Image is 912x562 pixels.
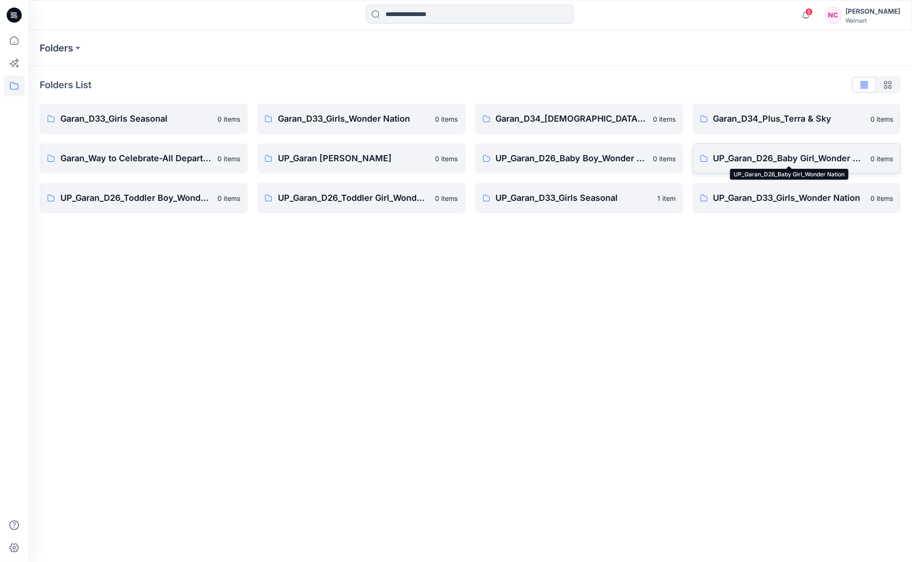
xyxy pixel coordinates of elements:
div: Walmart [845,17,900,24]
p: UP_Garan_D26_Baby Girl_Wonder Nation [713,152,865,165]
a: UP_Garan_D33_Girls Seasonal1 item [475,183,683,213]
a: UP_Garan [PERSON_NAME]0 items [257,143,465,174]
p: Garan_D33_Girls Seasonal [60,112,212,125]
a: Garan_Way to Celebrate-All Departments0 items [40,143,248,174]
div: NC [825,7,842,24]
p: 1 item [657,193,676,203]
p: UP_Garan_D33_Girls Seasonal [496,191,652,205]
a: Folders [40,41,73,55]
a: Garan_D33_Girls Seasonal0 items [40,104,248,134]
p: Garan_D33_Girls_Wonder Nation [278,112,429,125]
p: 0 items [435,114,458,124]
a: UP_Garan_D26_Toddler Boy_Wonder_Nation0 items [40,183,248,213]
a: UP_Garan_D26_Baby Boy_Wonder Nation0 items [475,143,683,174]
a: UP_Garan_D33_Girls_Wonder Nation0 items [693,183,901,213]
p: Garan_D34_[DEMOGRAPHIC_DATA]_Time and True [496,112,647,125]
p: 0 items [218,193,240,203]
p: Garan_D34_Plus_Terra & Sky [713,112,865,125]
p: 0 items [870,114,893,124]
p: UP_Garan [PERSON_NAME] [278,152,429,165]
a: Garan_D33_Girls_Wonder Nation0 items [257,104,465,134]
p: UP_Garan_D26_Toddler Girl_Wonder_Nation [278,191,429,205]
div: [PERSON_NAME] [845,6,900,17]
a: UP_Garan_D26_Toddler Girl_Wonder_Nation0 items [257,183,465,213]
a: Garan_D34_[DEMOGRAPHIC_DATA]_Time and True0 items [475,104,683,134]
p: 0 items [870,154,893,164]
p: 0 items [218,154,240,164]
p: UP_Garan_D33_Girls_Wonder Nation [713,191,865,205]
p: 0 items [870,193,893,203]
p: 0 items [653,154,676,164]
p: 0 items [653,114,676,124]
span: 6 [805,8,813,16]
p: UP_Garan_D26_Baby Boy_Wonder Nation [496,152,647,165]
p: 0 items [435,193,458,203]
p: Garan_Way to Celebrate-All Departments [60,152,212,165]
p: 0 items [218,114,240,124]
p: 0 items [435,154,458,164]
p: UP_Garan_D26_Toddler Boy_Wonder_Nation [60,191,212,205]
p: Folders List [40,78,92,92]
a: UP_Garan_D26_Baby Girl_Wonder Nation0 items [693,143,901,174]
a: Garan_D34_Plus_Terra & Sky0 items [693,104,901,134]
